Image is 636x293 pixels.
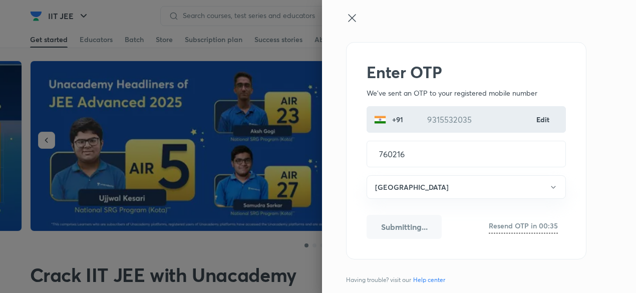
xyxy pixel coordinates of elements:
span: Having trouble? visit our [346,275,449,284]
p: We've sent an OTP to your registered mobile number [367,88,566,98]
p: +91 [386,114,407,125]
h6: Resend OTP in 00:35 [489,220,558,231]
button: Submitting... [367,215,442,239]
img: India [374,114,386,126]
h2: Enter OTP [367,63,566,82]
a: Help center [411,275,447,284]
button: [GEOGRAPHIC_DATA] [367,175,566,199]
input: One time password [367,141,565,167]
a: Edit [536,114,550,125]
